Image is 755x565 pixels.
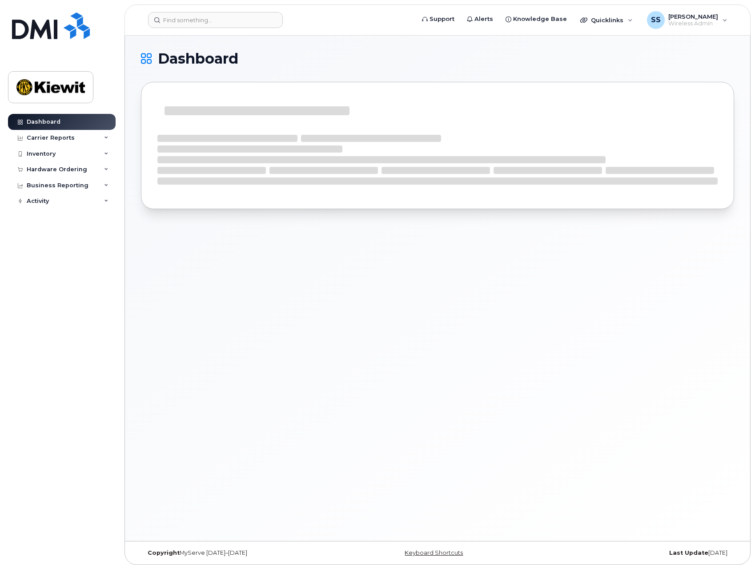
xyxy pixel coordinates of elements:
strong: Last Update [669,549,708,556]
div: [DATE] [536,549,734,557]
span: Dashboard [158,52,238,65]
strong: Copyright [148,549,180,556]
div: MyServe [DATE]–[DATE] [141,549,339,557]
a: Keyboard Shortcuts [405,549,463,556]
